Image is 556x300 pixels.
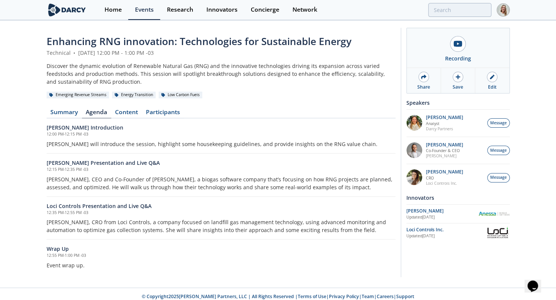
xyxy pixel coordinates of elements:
h5: 12:35 PM - 12:55 PM -03 [47,210,395,216]
div: Research [167,7,193,13]
span: Enhancing RNG innovation: Technologies for Sustainable Energy [47,35,351,48]
p: [PERSON_NAME] [426,115,463,120]
a: Terms of Use [298,293,326,300]
p: [PERSON_NAME], CRO from Loci Controls, a company focused on landfill gas management technology, u... [47,218,395,234]
button: Message [487,173,510,182]
div: Technical [DATE] 12:00 PM - 1:00 PM -03 [47,49,395,57]
h5: 12:55 PM - 1:00 PM -03 [47,253,395,259]
img: Profile [497,3,510,17]
div: Updated [DATE] [406,233,486,239]
div: Concierge [251,7,279,13]
img: fddc0511-1997-4ded-88a0-30228072d75f [406,115,422,131]
h6: Wrap Up [47,245,395,253]
p: © Copyright 2025 [PERSON_NAME] Partners, LLC | All Rights Reserved | | | | | [18,293,538,300]
h6: Loci Controls Presentation and Live Q&A [47,202,395,210]
h6: [PERSON_NAME] Presentation and Live Q&A [47,159,395,167]
div: Share [417,84,430,90]
img: Anessa [478,212,510,216]
div: Emerging Revenue Streams [47,92,109,98]
span: • [72,49,77,56]
button: Message [487,118,510,128]
img: logo-wide.svg [47,3,88,17]
a: Content [111,109,142,118]
p: Loci Controls Inc. [426,181,463,186]
img: 1fdb2308-3d70-46db-bc64-f6eabefcce4d [406,142,422,158]
div: Energy Transition [112,92,156,98]
a: Agenda [82,109,111,118]
h5: 12:00 PM - 12:15 PM -03 [47,131,395,137]
span: Message [490,175,507,181]
div: Speakers [406,96,510,109]
a: Support [396,293,414,300]
p: [PERSON_NAME], CEO and Co-Founder of [PERSON_NAME], a biogas software company that’s focusing on ... [47,175,395,191]
a: Participants [142,109,184,118]
div: Events [135,7,154,13]
iframe: chat widget [524,270,548,292]
div: Edit [488,84,497,90]
div: Discover the dynamic evolution of Renewable Natural Gas (RNG) and the innovative technologies dri... [47,62,395,86]
button: Message [487,146,510,155]
p: [PERSON_NAME] will introduce the session, highlight some housekeeping guidelines, and provide ins... [47,140,395,148]
p: Darcy Partners [426,126,463,131]
p: [PERSON_NAME] [426,169,463,175]
a: Team [362,293,374,300]
a: Loci Controls Inc. Updated[DATE] Loci Controls Inc. [406,226,510,239]
img: 737ad19b-6c50-4cdf-92c7-29f5966a019e [406,169,422,185]
div: [PERSON_NAME] [406,208,478,214]
a: Edit [475,68,509,93]
p: Event wrap up. [47,261,395,269]
h5: 12:15 PM - 12:35 PM -03 [47,167,395,173]
div: Innovators [406,191,510,204]
span: Message [490,148,507,154]
h6: [PERSON_NAME] Introduction [47,124,395,131]
img: Loci Controls Inc. [486,226,509,239]
p: Analyst [426,121,463,126]
div: Recording [445,54,471,62]
div: Low Carbon Fuels [159,92,203,98]
span: Message [490,120,507,126]
a: Careers [377,293,394,300]
div: Innovators [206,7,238,13]
p: CRO [426,175,463,181]
a: Summary [47,109,82,118]
div: Save [453,84,463,90]
p: Co-Founder & CEO [426,148,463,153]
div: Home [105,7,122,13]
a: Privacy Policy [329,293,359,300]
a: [PERSON_NAME] Updated[DATE] Anessa [406,207,510,220]
p: [PERSON_NAME] [426,142,463,148]
input: Advanced Search [428,3,491,17]
div: Loci Controls Inc. [406,226,486,233]
div: Updated [DATE] [406,214,478,220]
p: [PERSON_NAME] [426,153,463,158]
a: Recording [407,28,509,68]
div: Network [292,7,317,13]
